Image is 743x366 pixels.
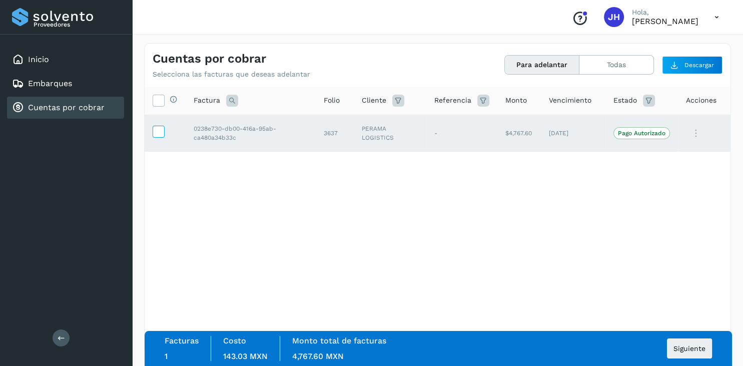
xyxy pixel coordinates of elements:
[165,336,199,345] label: Facturas
[662,56,722,74] button: Descargar
[34,21,120,28] p: Proveedores
[316,115,354,152] td: 3637
[223,336,246,345] label: Costo
[426,115,497,152] td: -
[292,336,386,345] label: Monto total de facturas
[362,95,386,106] span: Cliente
[667,338,712,358] button: Siguiente
[7,97,124,119] div: Cuentas por cobrar
[194,95,220,106] span: Factura
[684,61,714,70] span: Descargar
[165,351,168,361] span: 1
[497,115,541,152] td: $4,767.60
[541,115,605,152] td: [DATE]
[632,17,698,26] p: JoseJorge Huitzil Santiago
[632,8,698,17] p: Hola,
[618,130,665,137] p: Pago Autorizado
[673,345,705,352] span: Siguiente
[434,95,471,106] span: Referencia
[549,95,591,106] span: Vencimiento
[7,73,124,95] div: Embarques
[153,70,310,79] p: Selecciona las facturas que deseas adelantar
[505,56,579,74] button: Para adelantar
[579,56,653,74] button: Todas
[7,49,124,71] div: Inicio
[613,95,637,106] span: Estado
[186,115,316,152] td: 0238e730-db00-416a-95ab-ca480a34b33c
[505,95,527,106] span: Monto
[223,351,268,361] span: 143.03 MXN
[686,95,716,106] span: Acciones
[28,79,72,88] a: Embarques
[324,95,340,106] span: Folio
[28,103,105,112] a: Cuentas por cobrar
[153,52,266,66] h4: Cuentas por cobrar
[292,351,344,361] span: 4,767.60 MXN
[28,55,49,64] a: Inicio
[354,115,426,152] td: PERAMA LOGISTICS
